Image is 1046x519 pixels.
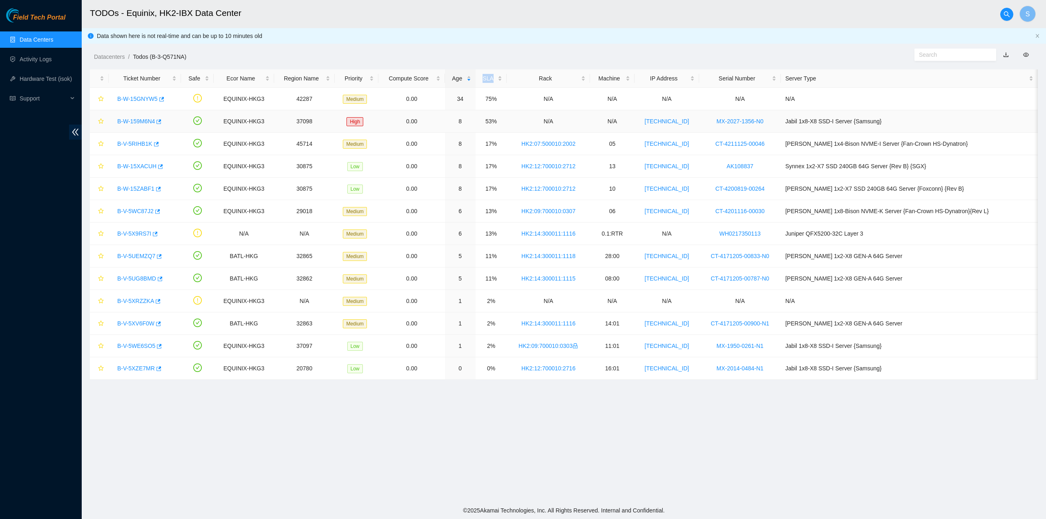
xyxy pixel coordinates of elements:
[214,223,274,245] td: N/A
[781,357,1038,380] td: Jabil 1x8-X8 SSD-I Server {Samsung}
[699,290,781,312] td: N/A
[193,296,202,305] span: exclamation-circle
[193,161,202,170] span: check-circle
[94,294,104,307] button: star
[645,208,689,214] a: [TECHNICAL_ID]
[98,186,104,192] span: star
[214,245,274,267] td: BATL-HKG
[781,223,1038,245] td: Juniper QFX5200-32C Layer 3
[645,343,689,349] a: [TECHNICAL_ID]
[521,208,575,214] a: HK2:09:700010:0307
[590,133,635,155] td: 05
[997,48,1015,61] button: download
[719,230,760,237] a: WH0217350113
[476,223,507,245] td: 13%
[715,185,765,192] a: CT-4200819-00264
[214,155,274,178] td: EQUINIX-HKG3
[117,365,155,372] a: B-V-5XZE7MR
[98,343,104,350] span: star
[347,162,363,171] span: Low
[13,14,65,22] span: Field Tech Portal
[117,185,154,192] a: B-W-15ZABF1
[711,320,769,327] a: CT-4171205-00900-N1
[781,110,1038,133] td: Jabil 1x8-X8 SSD-I Server {Samsung}
[193,363,202,372] span: check-circle
[98,96,104,102] span: star
[715,208,765,214] a: CT-4201116-00030
[445,223,476,245] td: 6
[445,178,476,200] td: 8
[94,362,104,375] button: star
[378,110,445,133] td: 0.00
[94,205,104,218] button: star
[98,321,104,327] span: star
[635,223,699,245] td: N/A
[590,178,635,200] td: 10
[1023,52,1029,58] span: eye
[274,312,335,335] td: 32863
[347,364,363,373] span: Low
[711,253,769,259] a: CT-4171205-00833-N0
[193,341,202,350] span: check-circle
[476,357,507,380] td: 0%
[193,184,202,192] span: check-circle
[645,320,689,327] a: [TECHNICAL_ID]
[274,110,335,133] td: 37098
[94,160,104,173] button: star
[521,275,575,282] a: HK2:14:300011:1115
[716,365,763,372] a: MX-2014-0484-N1
[98,163,104,170] span: star
[274,335,335,357] td: 37097
[378,223,445,245] td: 0.00
[1003,51,1009,58] a: download
[476,245,507,267] td: 11%
[98,141,104,147] span: star
[445,245,476,267] td: 5
[645,253,689,259] a: [TECHNICAL_ID]
[590,312,635,335] td: 14:01
[716,343,763,349] a: MX-1950-0261-N1
[590,110,635,133] td: N/A
[378,200,445,223] td: 0.00
[476,133,507,155] td: 17%
[445,357,476,380] td: 0
[572,343,578,349] span: lock
[476,312,507,335] td: 2%
[445,88,476,110] td: 34
[521,185,575,192] a: HK2:12:700010:2712
[117,343,155,349] a: B-V-5WE6SO5
[6,15,65,25] a: Akamai TechnologiesField Tech Portal
[193,229,202,237] span: exclamation-circle
[94,227,104,240] button: star
[781,267,1038,290] td: [PERSON_NAME] 1x2-X8 GEN-A 64G Server
[645,185,689,192] a: [TECHNICAL_ID]
[94,137,104,150] button: star
[20,76,72,82] a: Hardware Test (isok)
[94,317,104,330] button: star
[476,88,507,110] td: 75%
[590,357,635,380] td: 16:01
[343,140,367,149] span: Medium
[193,274,202,282] span: check-circle
[781,200,1038,223] td: [PERSON_NAME] 1x8-Bison NVME-K Server {Fan-Crown HS-Dynatron}{Rev L}
[445,200,476,223] td: 6
[94,115,104,128] button: star
[445,155,476,178] td: 8
[98,208,104,215] span: star
[476,267,507,290] td: 11%
[716,118,763,125] a: MX-2027-1356-N0
[590,200,635,223] td: 06
[94,53,125,60] a: Datacenters
[214,357,274,380] td: EQUINIX-HKG3
[274,223,335,245] td: N/A
[590,335,635,357] td: 11:01
[1035,33,1040,38] span: close
[94,249,104,263] button: star
[445,335,476,357] td: 1
[378,155,445,178] td: 0.00
[590,155,635,178] td: 13
[343,229,367,238] span: Medium
[378,133,445,155] td: 0.00
[98,118,104,125] span: star
[117,96,158,102] a: B-W-15GNYW5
